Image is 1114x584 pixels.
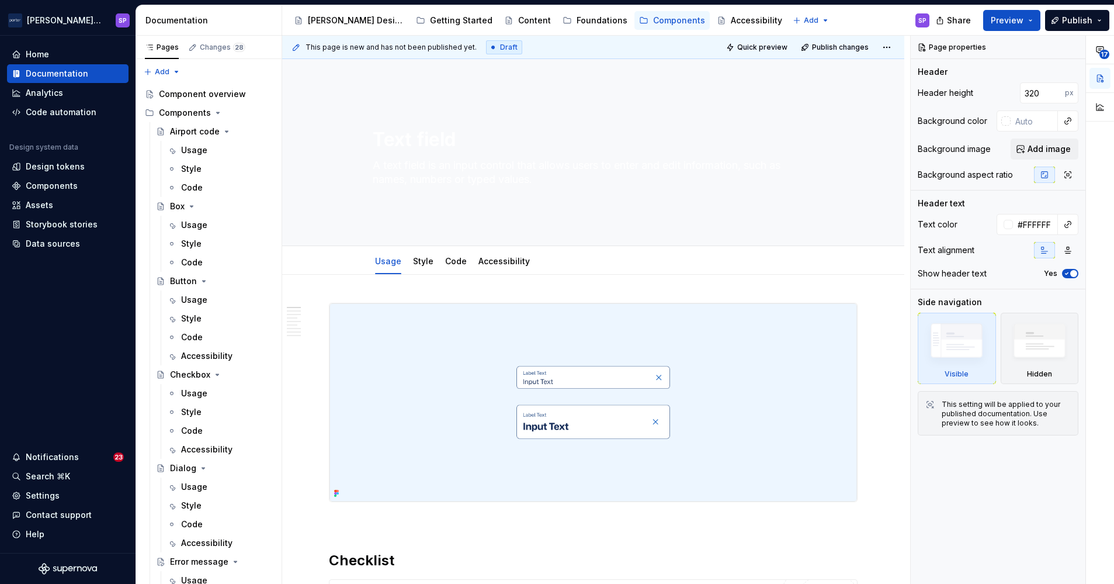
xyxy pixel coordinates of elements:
[329,303,857,502] img: 4916a43f-06f9-4354-8444-1ccdfff110e9.png
[151,197,277,216] a: Box
[162,178,277,197] a: Code
[162,515,277,534] a: Code
[991,15,1023,26] span: Preview
[930,10,978,31] button: Share
[181,144,207,156] div: Usage
[918,169,1013,181] div: Background aspect ratio
[162,291,277,309] a: Usage
[370,156,812,189] textarea: A text field is an input control that allows users to enter and edit information, such as names, ...
[26,219,98,230] div: Storybook stories
[918,313,996,384] div: Visible
[329,551,858,570] h2: Checklist
[7,64,129,83] a: Documentation
[162,403,277,421] a: Style
[39,563,97,575] svg: Supernova Logo
[789,12,833,29] button: Add
[1027,369,1052,379] div: Hidden
[181,481,207,493] div: Usage
[26,161,85,172] div: Design tokens
[918,143,991,155] div: Background image
[162,216,277,234] a: Usage
[474,248,535,273] div: Accessibility
[577,15,627,26] div: Foundations
[181,219,207,231] div: Usage
[181,331,203,343] div: Code
[181,350,232,362] div: Accessibility
[7,196,129,215] a: Assets
[151,272,277,291] a: Button
[162,478,277,496] a: Usage
[653,15,705,26] div: Components
[413,256,433,266] a: Style
[918,268,987,279] div: Show header text
[1044,269,1057,278] label: Yes
[162,160,277,178] a: Style
[1045,10,1109,31] button: Publish
[918,219,957,230] div: Text color
[162,141,277,160] a: Usage
[7,103,129,122] a: Code automation
[26,87,63,99] div: Analytics
[200,43,245,52] div: Changes
[26,180,78,192] div: Components
[478,256,530,266] a: Accessibility
[918,115,987,127] div: Background color
[181,500,202,512] div: Style
[7,486,129,505] a: Settings
[151,122,277,141] a: Airport code
[723,39,793,56] button: Quick preview
[797,39,874,56] button: Publish changes
[140,85,277,103] a: Component overview
[170,201,185,212] div: Box
[411,11,497,30] a: Getting Started
[140,64,184,80] button: Add
[634,11,710,30] a: Components
[140,103,277,122] div: Components
[1011,110,1058,132] input: Auto
[26,509,92,521] div: Contact support
[918,198,965,209] div: Header text
[27,15,102,26] div: [PERSON_NAME] Airlines
[8,13,22,27] img: f0306bc8-3074-41fb-b11c-7d2e8671d5eb.png
[942,400,1071,428] div: This setting will be applied to your published documentation. Use preview to see how it looks.
[289,11,409,30] a: [PERSON_NAME] Design
[170,462,196,474] div: Dialog
[918,66,948,78] div: Header
[181,537,232,549] div: Accessibility
[370,126,812,154] textarea: Text field
[26,451,79,463] div: Notifications
[1013,214,1058,235] input: Auto
[181,425,203,437] div: Code
[9,143,78,152] div: Design system data
[712,11,787,30] a: Accessibility
[2,8,133,33] button: [PERSON_NAME] AirlinesSP
[170,369,210,381] div: Checkbox
[1099,50,1109,59] span: 17
[558,11,632,30] a: Foundations
[170,556,228,568] div: Error message
[918,296,982,308] div: Side navigation
[445,256,467,266] a: Code
[500,43,518,52] span: Draft
[113,452,124,462] span: 23
[1011,139,1078,160] button: Add image
[1065,88,1074,98] p: px
[151,365,277,384] a: Checkbox
[945,369,969,379] div: Visible
[159,88,246,100] div: Component overview
[1028,143,1071,155] span: Add image
[155,67,169,77] span: Add
[518,15,551,26] div: Content
[162,421,277,440] a: Code
[26,68,88,80] div: Documentation
[162,234,277,253] a: Style
[918,87,973,99] div: Header height
[181,294,207,306] div: Usage
[181,313,202,324] div: Style
[812,43,869,52] span: Publish changes
[7,84,129,102] a: Analytics
[289,9,787,32] div: Page tree
[7,467,129,486] button: Search ⌘K
[1001,313,1079,384] div: Hidden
